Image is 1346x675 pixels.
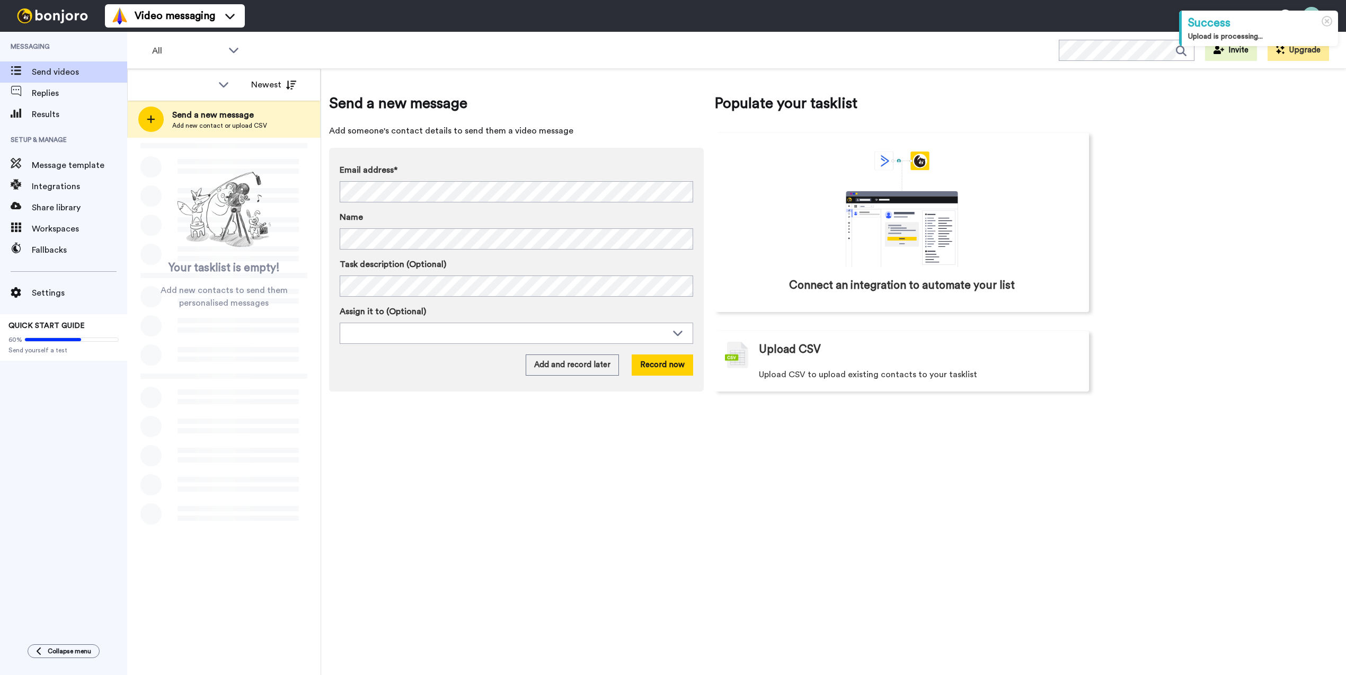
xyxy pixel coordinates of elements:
[48,647,91,655] span: Collapse menu
[714,93,1089,114] span: Populate your tasklist
[32,223,127,235] span: Workspaces
[8,322,85,330] span: QUICK START GUIDE
[329,125,704,137] span: Add someone's contact details to send them a video message
[13,8,92,23] img: bj-logo-header-white.svg
[8,346,119,354] span: Send yourself a test
[340,305,693,318] label: Assign it to (Optional)
[340,164,693,176] label: Email address*
[32,180,127,193] span: Integrations
[725,342,748,368] img: csv-grey.png
[135,8,215,23] span: Video messaging
[1268,40,1329,61] button: Upgrade
[172,109,267,121] span: Send a new message
[1205,40,1257,61] button: Invite
[340,258,693,271] label: Task description (Optional)
[789,278,1015,294] span: Connect an integration to automate your list
[143,284,305,309] span: Add new contacts to send them personalised messages
[1188,15,1332,31] div: Success
[32,87,127,100] span: Replies
[152,45,223,57] span: All
[28,644,100,658] button: Collapse menu
[759,368,977,381] span: Upload CSV to upload existing contacts to your tasklist
[32,108,127,121] span: Results
[111,7,128,24] img: vm-color.svg
[32,287,127,299] span: Settings
[32,244,127,256] span: Fallbacks
[32,201,127,214] span: Share library
[169,260,280,276] span: Your tasklist is empty!
[759,342,821,358] span: Upload CSV
[8,335,22,344] span: 60%
[340,211,363,224] span: Name
[32,159,127,172] span: Message template
[243,74,304,95] button: Newest
[172,121,267,130] span: Add new contact or upload CSV
[632,354,693,376] button: Record now
[822,152,981,267] div: animation
[171,167,277,252] img: ready-set-action.png
[1188,31,1332,42] div: Upload is processing...
[329,93,704,114] span: Send a new message
[32,66,127,78] span: Send videos
[526,354,619,376] button: Add and record later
